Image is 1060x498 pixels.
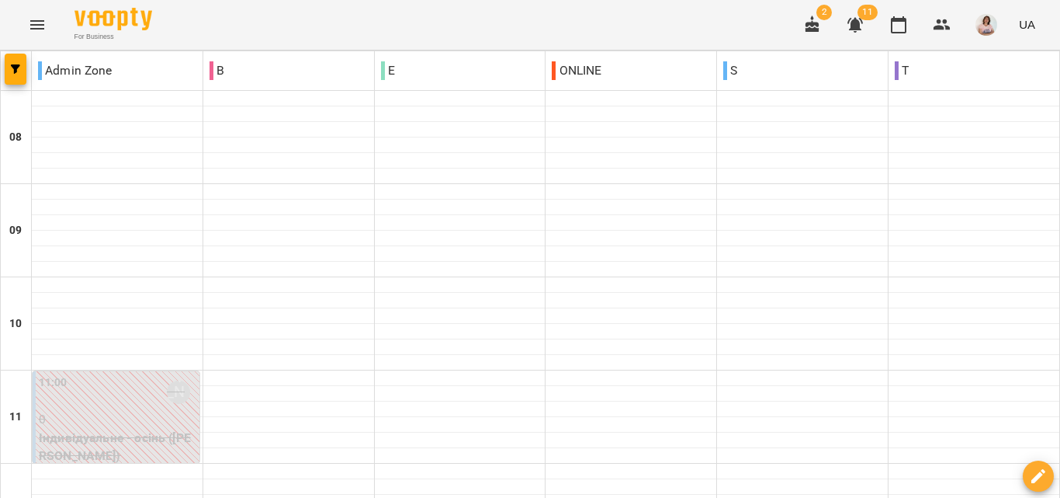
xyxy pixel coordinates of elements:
[1019,16,1035,33] span: UA
[39,429,196,465] p: Індивідуальне - осінь ([PERSON_NAME])
[39,374,68,392] label: 11:00
[975,14,997,36] img: a9a10fb365cae81af74a091d218884a8.jpeg
[38,61,113,80] p: Admin Zone
[895,61,909,80] p: T
[74,32,152,42] span: For Business
[167,381,190,404] div: Анастасія Сидорук
[74,8,152,30] img: Voopty Logo
[210,61,224,80] p: B
[9,315,22,333] h6: 10
[816,5,832,20] span: 2
[9,222,22,239] h6: 09
[723,61,737,80] p: S
[1013,10,1041,39] button: UA
[9,409,22,426] h6: 11
[9,129,22,146] h6: 08
[381,61,395,80] p: E
[552,61,601,80] p: ONLINE
[857,5,878,20] span: 11
[39,410,196,429] p: 0
[19,6,56,44] button: Menu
